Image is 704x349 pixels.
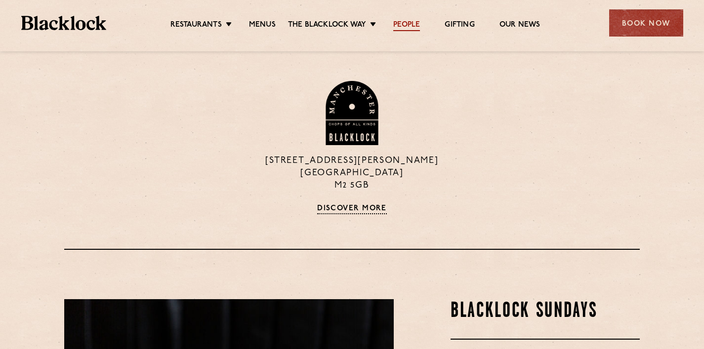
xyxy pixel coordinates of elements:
a: Our News [499,20,540,31]
a: Menus [249,20,276,31]
h2: Blacklock Sundays [451,299,640,324]
p: [STREET_ADDRESS][PERSON_NAME] [GEOGRAPHIC_DATA] M2 5GB [261,155,443,192]
img: BL_Manchester_Logo-bleed.png [324,81,380,145]
a: Restaurants [170,20,222,31]
a: The Blacklock Way [288,20,366,31]
a: Gifting [445,20,474,31]
a: Discover More [317,204,387,214]
div: Book Now [609,9,683,37]
a: People [393,20,420,31]
img: BL_Textured_Logo-footer-cropped.svg [21,16,107,30]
